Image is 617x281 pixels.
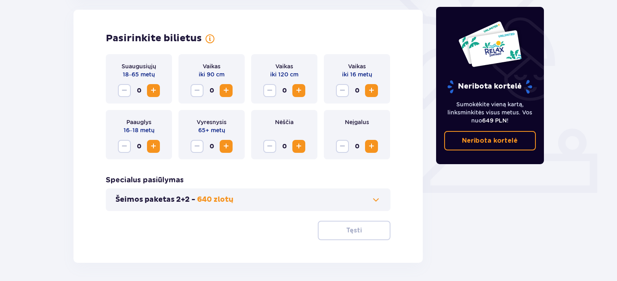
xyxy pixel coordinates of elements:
[365,140,378,153] button: Padidinti
[118,140,131,153] button: Sumažinti
[191,84,204,97] button: Sumažinti
[275,63,293,70] font: Vaikas
[210,142,214,150] font: 0
[123,71,155,78] font: 18–65 metų
[444,131,536,150] a: Neribota kortelė
[355,142,359,150] font: 0
[197,195,233,204] font: 640 zlotų
[282,142,287,150] font: 0
[263,84,276,97] button: Sumažinti
[292,84,305,97] button: Padidinti
[191,140,204,153] button: Sumažinti
[482,117,507,124] font: 649 PLN
[199,71,225,78] font: iki 90 cm
[462,137,518,144] font: Neribota kortelė
[458,21,522,68] img: Du įėjimo į „Suntago“ atvirukai su užrašu „NERIBOTAS POILSIS“ baltame fone su tropiniais lapais i...
[198,127,225,133] font: 65+ metų
[122,63,156,70] font: Suaugusiųjų
[355,87,359,95] font: 0
[263,140,276,153] button: Sumažinti
[348,63,366,70] font: Vaikas
[342,71,372,78] font: iki 16 metų
[115,195,195,204] font: Šeimos paketas 2+2 -
[282,87,287,95] font: 0
[220,84,233,97] button: Padidinti
[270,71,298,78] font: iki 120 cm
[345,119,369,125] font: Neįgalus
[365,84,378,97] button: Padidinti
[137,142,141,150] font: 0
[106,32,202,44] font: Pasirinkite bilietus
[210,87,214,95] font: 0
[458,82,522,91] font: Neribota kortelė
[336,140,349,153] button: Sumažinti
[447,101,532,124] font: Sumokėkite vieną kartą, linksminkitės visus metus. Vos nuo
[124,127,155,133] font: 16–18 metų
[197,119,227,125] font: Vyresnysis
[106,177,184,184] font: Specialus pasiūlymas
[126,119,151,125] font: Paauglys
[118,84,131,97] button: Sumažinti
[220,140,233,153] button: Padidinti
[203,63,220,70] font: Vaikas
[336,84,349,97] button: Sumažinti
[147,140,160,153] button: Padidinti
[137,87,141,95] font: 0
[507,117,508,124] font: !
[275,119,294,125] font: Nėščia
[318,221,390,240] button: Tęsti
[147,84,160,97] button: Padidinti
[346,227,362,234] font: Tęsti
[115,195,381,205] button: Šeimos paketas 2+2 -640 zlotų
[292,140,305,153] button: Padidinti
